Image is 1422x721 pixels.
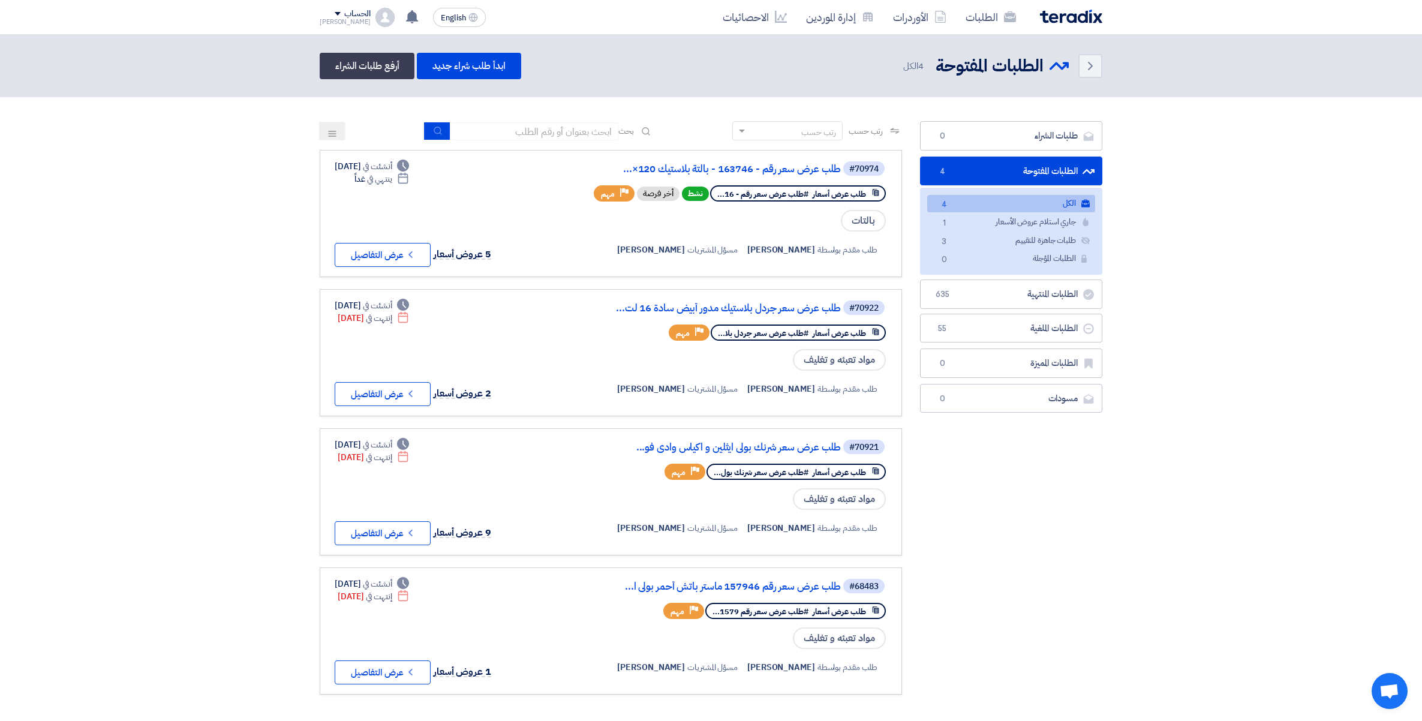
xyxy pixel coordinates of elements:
span: مهم [676,328,690,339]
span: طلب مقدم بواسطة [817,383,878,395]
span: [PERSON_NAME] [617,522,685,534]
span: [PERSON_NAME] [617,661,685,674]
span: 1 [937,217,951,230]
div: [DATE] [335,438,409,451]
a: الاحصائيات [713,3,796,31]
div: [DATE] [335,160,409,173]
input: ابحث بعنوان أو رقم الطلب [450,122,618,140]
a: ابدأ طلب شراء جديد [417,53,521,79]
div: #70922 [849,304,879,313]
span: طلب مقدم بواسطة [817,522,878,534]
a: الطلبات المنتهية635 [920,280,1102,309]
div: أخر فرصة [637,187,680,201]
a: أرفع طلبات الشراء [320,53,414,79]
span: أنشئت في [363,578,392,590]
img: profile_test.png [375,8,395,27]
span: طلب مقدم بواسطة [817,661,878,674]
button: عرض التفاصيل [335,243,431,267]
span: طلب عرض أسعار [813,606,866,617]
a: طلبات جاهزة للتقييم [927,232,1095,250]
span: [PERSON_NAME] [747,522,815,534]
div: #70974 [849,165,879,173]
span: مسؤل المشتريات [687,244,738,256]
span: رتب حسب [849,125,883,137]
div: [DATE] [338,451,409,464]
span: مواد تعبئه و تغليف [793,349,886,371]
div: [DATE] [335,299,409,312]
span: 4 [918,59,924,73]
div: #70921 [849,443,879,452]
a: الكل [927,195,1095,212]
span: [PERSON_NAME] [747,244,815,256]
a: جاري استلام عروض الأسعار [927,214,1095,231]
span: أنشئت في [363,160,392,173]
button: عرض التفاصيل [335,660,431,684]
span: #طلب عرض سعر رقم 1579... [712,606,808,617]
span: أنشئت في [363,299,392,312]
a: الطلبات المؤجلة [927,250,1095,268]
a: Open chat [1372,673,1408,709]
a: الطلبات [956,3,1026,31]
a: الطلبات الملغية55 [920,314,1102,343]
span: 0 [935,130,949,142]
span: مواد تعبئه و تغليف [793,627,886,649]
span: مسؤل المشتريات [687,522,738,534]
div: الحساب [344,9,370,19]
a: الطلبات المميزة0 [920,349,1102,378]
span: #طلب عرض سعر جردل بلا... [718,328,808,339]
span: 4 [935,166,949,178]
a: طلب عرض سعر رقم - 163746 - بالتة بلاستيك 120×... [601,164,841,175]
span: 1 عروض أسعار [434,665,491,679]
h2: الطلبات المفتوحة [936,55,1044,78]
span: 0 [937,254,951,266]
a: طلب عرض سعر جردل بلاستيك مدور أبيض سادة 16 لت... [601,303,841,314]
span: 0 [935,358,949,369]
a: إدارة الموردين [796,3,883,31]
div: [DATE] [338,312,409,325]
a: الأوردرات [883,3,956,31]
a: طلب عرض سعر شرنك بولى ايثلين و اكياس وادى فو... [601,442,841,453]
span: 635 [935,289,949,301]
div: [PERSON_NAME] [320,19,371,25]
a: طلبات الشراء0 [920,121,1102,151]
a: مسودات0 [920,384,1102,413]
img: Teradix logo [1040,10,1102,23]
span: إنتهت في [366,451,392,464]
span: 4 [937,199,951,211]
a: طلب عرض سعر رقم 157946 ماستر باتش أحمر بولى ا... [601,581,841,592]
div: [DATE] [335,578,409,590]
span: 3 [937,236,951,248]
span: مسؤل المشتريات [687,383,738,395]
button: عرض التفاصيل [335,382,431,406]
div: #68483 [849,582,879,591]
span: 5 عروض أسعار [434,247,491,262]
span: مسؤل المشتريات [687,661,738,674]
span: طلب عرض أسعار [813,328,866,339]
span: [PERSON_NAME] [617,383,685,395]
span: ينتهي في [367,173,392,185]
span: [PERSON_NAME] [617,244,685,256]
span: إنتهت في [366,312,392,325]
span: مهم [672,467,686,478]
button: English [433,8,486,27]
div: رتب حسب [801,126,836,139]
span: بالتات [841,210,886,232]
span: #طلب عرض سعر رقم - 16... [717,188,808,200]
span: مواد تعبئه و تغليف [793,488,886,510]
span: 9 عروض أسعار [434,525,491,540]
span: نشط [682,187,709,201]
span: 55 [935,323,949,335]
span: English [441,14,466,22]
span: بحث [618,125,634,137]
span: أنشئت في [363,438,392,451]
button: عرض التفاصيل [335,521,431,545]
span: #طلب عرض سعر شرنك بول... [714,467,808,478]
span: الكل [903,59,926,73]
a: الطلبات المفتوحة4 [920,157,1102,186]
span: 0 [935,393,949,405]
span: 2 عروض أسعار [434,386,491,401]
span: [PERSON_NAME] [747,661,815,674]
span: طلب مقدم بواسطة [817,244,878,256]
span: [PERSON_NAME] [747,383,815,395]
span: طلب عرض أسعار [813,467,866,478]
